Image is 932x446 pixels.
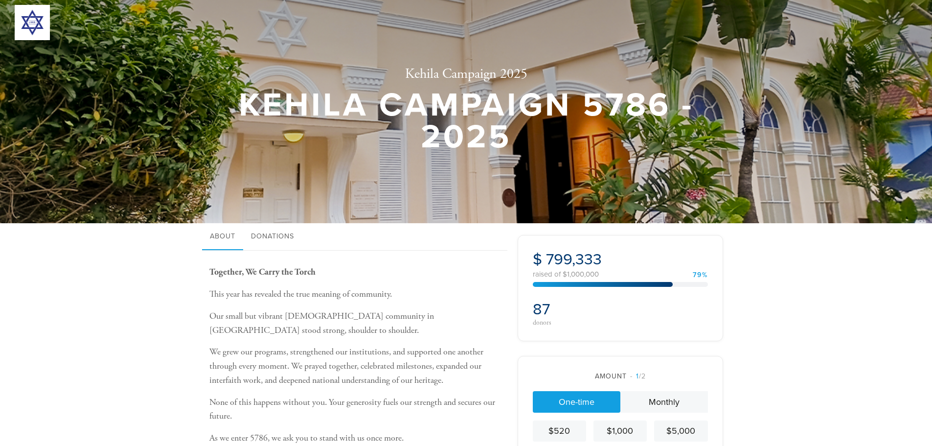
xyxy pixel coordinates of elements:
[533,300,617,319] h2: 87
[597,424,643,438] div: $1,000
[209,287,503,302] p: This year has revealed the true meaning of community.
[593,421,647,442] a: $1,000
[533,391,620,413] a: One-time
[15,5,50,40] img: 300x300_JWB%20logo.png
[533,271,708,278] div: raised of $1,000,000
[546,250,602,269] span: 799,333
[209,309,503,338] p: Our small but vibrant [DEMOGRAPHIC_DATA] community in [GEOGRAPHIC_DATA] stood strong, shoulder to...
[654,421,707,442] a: $5,000
[533,421,586,442] a: $520
[630,372,646,380] span: /2
[209,396,503,424] p: None of this happens without you. Your generosity fuels our strength and secures our future.
[658,424,704,438] div: $5,000
[236,66,696,83] h2: Kehila Campaign 2025
[537,424,582,438] div: $520
[620,391,708,413] a: Monthly
[209,266,316,278] b: Together, We Carry the Torch
[533,319,617,326] div: donors
[636,372,639,380] span: 1
[533,250,542,269] span: $
[209,345,503,387] p: We grew our programs, strengthened our institutions, and supported one another through every mome...
[533,371,708,381] div: Amount
[693,272,708,279] div: 79%
[202,223,243,251] a: About
[236,90,696,153] h1: Kehila Campaign 5786 - 2025
[243,223,302,251] a: Donations
[209,431,503,446] p: As we enter 5786, we ask you to stand with us once more.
